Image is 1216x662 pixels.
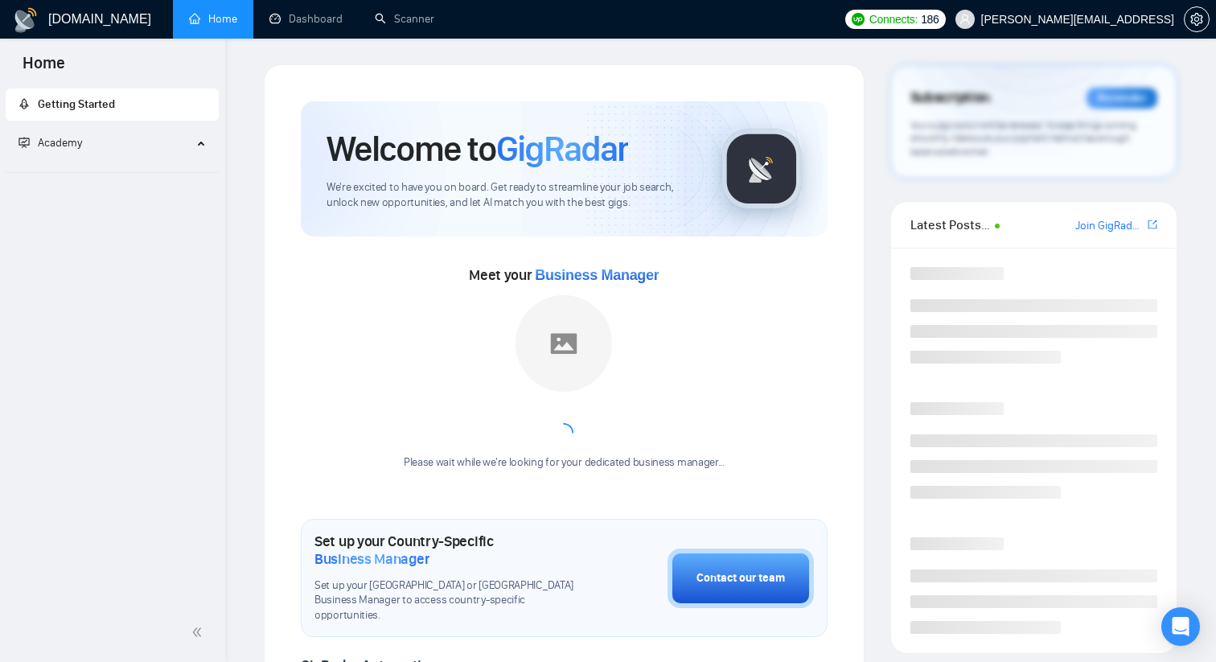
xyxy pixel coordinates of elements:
span: loading [551,420,578,447]
div: Open Intercom Messenger [1161,607,1200,646]
img: logo [13,7,39,33]
span: Home [10,51,78,85]
span: Getting Started [38,97,115,111]
span: Meet your [469,266,659,284]
h1: Set up your Country-Specific [314,532,587,568]
a: export [1148,217,1157,232]
span: export [1148,218,1157,231]
div: Reminder [1087,88,1157,109]
span: Your subscription will be renewed. To keep things running smoothly, make sure your payment method... [910,119,1136,158]
li: Getting Started [6,88,219,121]
a: homeHome [189,12,237,26]
li: Academy Homepage [6,166,219,176]
span: rocket [18,98,30,109]
button: setting [1184,6,1210,32]
img: upwork-logo.png [852,13,865,26]
a: setting [1184,13,1210,26]
span: user [959,14,971,25]
span: Latest Posts from the GigRadar Community [910,215,990,235]
span: Business Manager [314,550,429,568]
span: Subscription [910,84,990,112]
span: Academy [18,136,82,150]
span: Connects: [869,10,918,28]
span: 186 [921,10,939,28]
a: Join GigRadar Slack Community [1075,217,1144,235]
span: Business Manager [535,267,659,283]
span: double-left [191,624,207,640]
span: GigRadar [496,127,628,171]
div: Contact our team [696,569,785,587]
button: Contact our team [668,549,814,608]
span: Set up your [GEOGRAPHIC_DATA] or [GEOGRAPHIC_DATA] Business Manager to access country-specific op... [314,578,587,624]
a: dashboardDashboard [269,12,343,26]
span: We're excited to have you on board. Get ready to streamline your job search, unlock new opportuni... [327,180,696,211]
h1: Welcome to [327,127,628,171]
img: placeholder.png [516,295,612,392]
span: fund-projection-screen [18,137,30,148]
span: Academy [38,136,82,150]
div: Please wait while we're looking for your dedicated business manager... [394,455,734,471]
a: searchScanner [375,12,434,26]
img: gigradar-logo.png [721,129,802,209]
